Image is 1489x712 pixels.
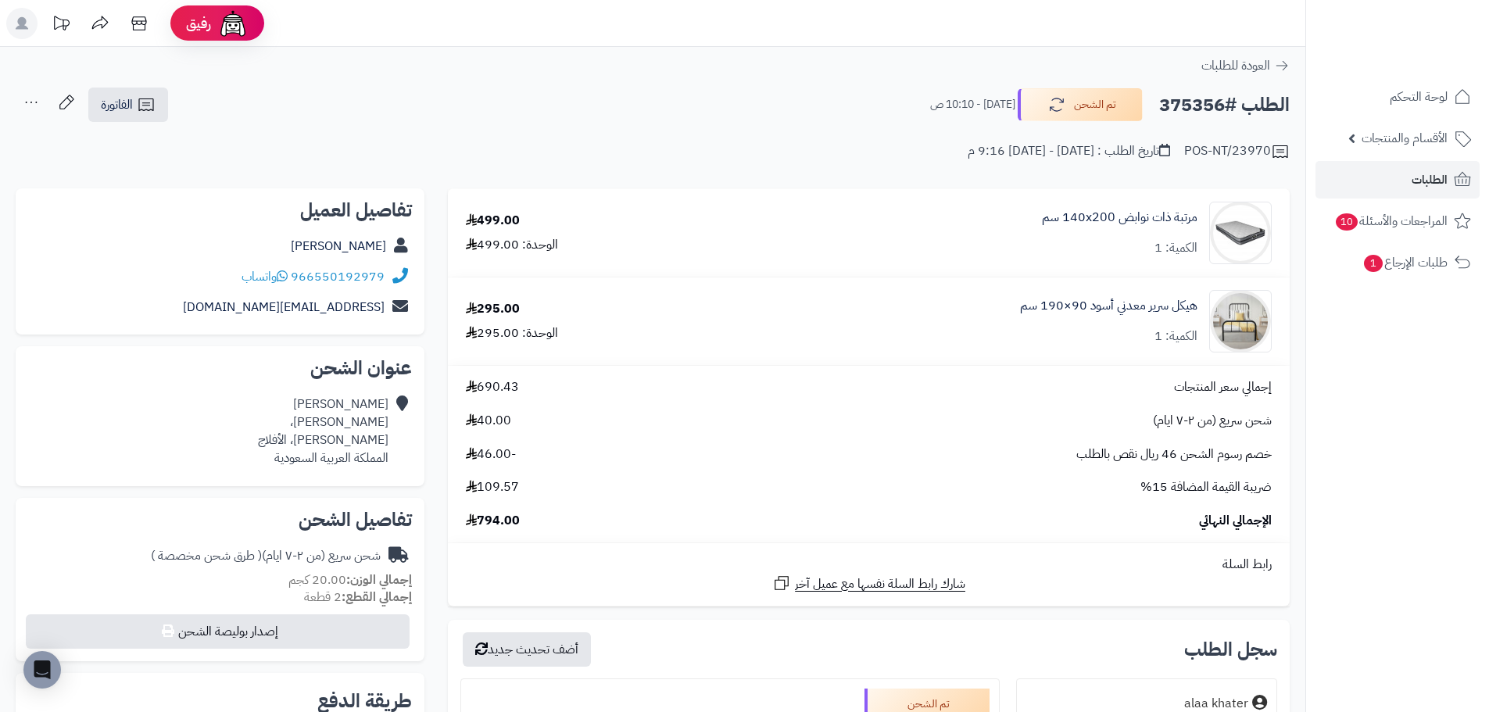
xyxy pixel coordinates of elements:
[88,88,168,122] a: الفاتورة
[772,574,965,593] a: شارك رابط السلة نفسها مع عميل آخر
[1153,412,1272,430] span: شحن سريع (من ٢-٧ ايام)
[1315,244,1480,281] a: طلبات الإرجاع1
[1140,478,1272,496] span: ضريبة القيمة المضافة 15%
[968,142,1170,160] div: تاريخ الطلب : [DATE] - [DATE] 9:16 م
[463,632,591,667] button: أضف تحديث جديد
[466,445,516,463] span: -46.00
[151,547,381,565] div: شحن سريع (من ٢-٧ ايام)
[1390,86,1448,108] span: لوحة التحكم
[304,588,412,606] small: 2 قطعة
[466,300,520,318] div: 295.00
[1201,56,1290,75] a: العودة للطلبات
[1362,252,1448,274] span: طلبات الإرجاع
[1315,78,1480,116] a: لوحة التحكم
[1020,297,1197,315] a: هيكل سرير معدني أسود 90×190 سم
[1154,327,1197,345] div: الكمية: 1
[1362,127,1448,149] span: الأقسام والمنتجات
[1199,512,1272,530] span: الإجمالي النهائي
[795,575,965,593] span: شارك رابط السلة نفسها مع عميل آخر
[466,478,519,496] span: 109.57
[346,571,412,589] strong: إجمالي الوزن:
[1159,89,1290,121] h2: الطلب #375356
[28,510,412,529] h2: تفاصيل الشحن
[1334,210,1448,232] span: المراجعات والأسئلة
[1184,640,1277,659] h3: سجل الطلب
[1154,239,1197,257] div: الكمية: 1
[1412,169,1448,191] span: الطلبات
[28,201,412,220] h2: تفاصيل العميل
[26,614,410,649] button: إصدار بوليصة الشحن
[454,556,1283,574] div: رابط السلة
[1018,88,1143,121] button: تم الشحن
[258,395,388,467] div: [PERSON_NAME] [PERSON_NAME]، [PERSON_NAME]، الأفلاج المملكة العربية السعودية
[23,651,61,689] div: Open Intercom Messenger
[466,412,511,430] span: 40.00
[930,97,1015,113] small: [DATE] - 10:10 ص
[466,236,558,254] div: الوحدة: 499.00
[1210,202,1271,264] img: 1702551583-26-90x90.jpg
[1201,56,1270,75] span: العودة للطلبات
[1383,36,1474,69] img: logo-2.png
[1315,161,1480,199] a: الطلبات
[466,378,519,396] span: 690.43
[41,8,81,43] a: تحديثات المنصة
[1210,290,1271,352] img: 1754548425-110101010022-90x90.jpg
[101,95,133,114] span: الفاتورة
[1174,378,1272,396] span: إجمالي سعر المنتجات
[291,237,386,256] a: [PERSON_NAME]
[186,14,211,33] span: رفيق
[1336,213,1358,231] span: 10
[1315,202,1480,240] a: المراجعات والأسئلة10
[291,267,385,286] a: 966550192979
[317,692,412,710] h2: طريقة الدفع
[242,267,288,286] a: واتساب
[151,546,262,565] span: ( طرق شحن مخصصة )
[28,359,412,377] h2: عنوان الشحن
[466,212,520,230] div: 499.00
[466,324,558,342] div: الوحدة: 295.00
[217,8,249,39] img: ai-face.png
[1042,209,1197,227] a: مرتبة ذات نوابض 140x200 سم
[288,571,412,589] small: 20.00 كجم
[342,588,412,606] strong: إجمالي القطع:
[183,298,385,317] a: [EMAIL_ADDRESS][DOMAIN_NAME]
[1184,142,1290,161] div: POS-NT/23970
[466,512,520,530] span: 794.00
[1364,255,1383,273] span: 1
[1076,445,1272,463] span: خصم رسوم الشحن 46 ريال نقص بالطلب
